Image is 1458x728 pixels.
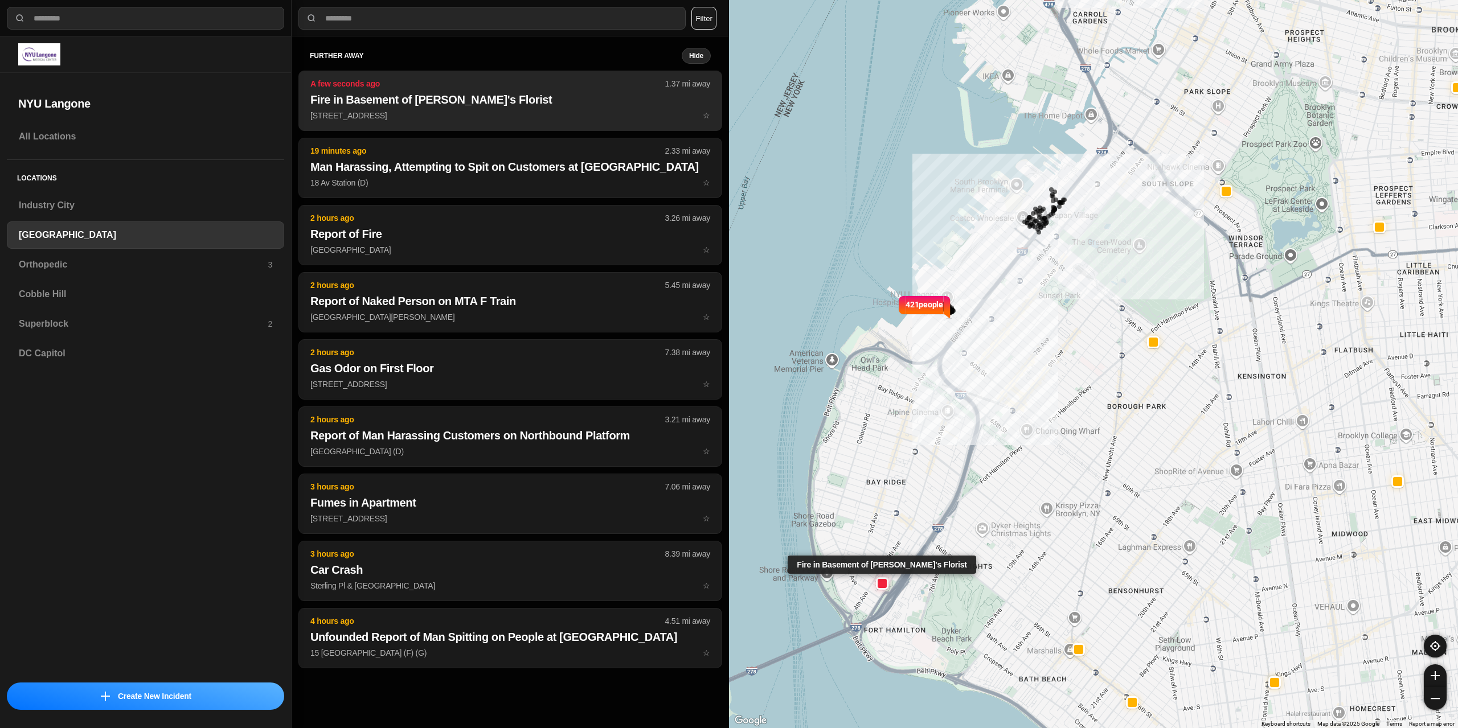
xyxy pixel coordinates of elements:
[298,406,722,467] button: 2 hours ago3.21 mi awayReport of Man Harassing Customers on Northbound Platform[GEOGRAPHIC_DATA] ...
[310,360,710,376] h2: Gas Odor on First Floor
[689,51,703,60] small: Hide
[310,110,710,121] p: [STREET_ADDRESS]
[298,110,722,120] a: A few seconds ago1.37 mi awayFire in Basement of [PERSON_NAME]'s Florist[STREET_ADDRESS]star
[665,212,710,224] p: 3.26 mi away
[906,298,943,323] p: 421 people
[703,581,710,590] span: star
[310,548,665,560] p: 3 hours ago
[19,130,272,143] h3: All Locations
[1430,641,1440,651] img: recenter
[118,690,191,702] p: Create New Incident
[310,495,710,511] h2: Fumes in Apartment
[665,548,710,560] p: 8.39 mi away
[1409,721,1455,727] a: Report a map error
[298,648,722,657] a: 4 hours ago4.51 mi awayUnfounded Report of Man Spitting on People at [GEOGRAPHIC_DATA]15 [GEOGRAP...
[310,51,682,60] h5: further away
[310,78,665,89] p: A few seconds ago
[310,513,710,524] p: [STREET_ADDRESS]
[18,96,273,112] h2: NYU Langone
[703,111,710,120] span: star
[298,541,722,601] button: 3 hours ago8.39 mi awayCar CrashSterling Pl & [GEOGRAPHIC_DATA]star
[14,13,26,24] img: search
[943,294,952,319] img: notch
[298,272,722,332] button: 2 hours ago5.45 mi awayReport of Naked Person on MTA F Train[GEOGRAPHIC_DATA][PERSON_NAME]star
[306,13,317,24] img: search
[703,648,710,657] span: star
[19,258,268,272] h3: Orthopedic
[310,481,665,492] p: 3 hours ago
[310,212,665,224] p: 2 hours ago
[7,221,284,249] a: [GEOGRAPHIC_DATA]
[665,145,710,157] p: 2.33 mi away
[703,178,710,187] span: star
[310,446,710,457] p: [GEOGRAPHIC_DATA] (D)
[665,481,710,492] p: 7.06 mi away
[268,259,272,270] p: 3
[1386,721,1402,727] a: Terms (opens in new tab)
[310,414,665,425] p: 2 hours ago
[310,347,665,358] p: 2 hours ago
[298,513,722,523] a: 3 hours ago7.06 mi awayFumes in Apartment[STREET_ADDRESS]star
[1431,671,1440,680] img: zoom-in
[298,205,722,265] button: 2 hours ago3.26 mi awayReport of Fire[GEOGRAPHIC_DATA]star
[665,279,710,291] p: 5.45 mi away
[7,192,284,219] a: Industry City
[7,160,284,192] h5: Locations
[298,339,722,400] button: 2 hours ago7.38 mi awayGas Odor on First Floor[STREET_ADDRESS]star
[310,177,710,188] p: 18 Av Station (D)
[310,92,710,108] h2: Fire in Basement of [PERSON_NAME]'s Florist
[665,78,710,89] p: 1.37 mi away
[1424,635,1447,657] button: recenter
[310,279,665,291] p: 2 hours ago
[1262,720,1310,728] button: Keyboard shortcuts
[18,43,60,65] img: logo
[7,310,284,338] a: Superblock2
[703,312,710,322] span: star
[703,514,710,523] span: star
[298,138,722,198] button: 19 minutes ago2.33 mi awayMan Harassing, Attempting to Spit on Customers at [GEOGRAPHIC_DATA]18 A...
[665,615,710,627] p: 4.51 mi away
[1424,687,1447,710] button: zoom-out
[897,294,906,319] img: notch
[310,629,710,645] h2: Unfounded Report of Man Spitting on People at [GEOGRAPHIC_DATA]
[298,608,722,668] button: 4 hours ago4.51 mi awayUnfounded Report of Man Spitting on People at [GEOGRAPHIC_DATA]15 [GEOGRAP...
[298,581,722,590] a: 3 hours ago8.39 mi awayCar CrashSterling Pl & [GEOGRAPHIC_DATA]star
[1431,694,1440,703] img: zoom-out
[19,228,272,242] h3: [GEOGRAPHIC_DATA]
[7,340,284,367] a: DC Capitol
[7,682,284,710] button: iconCreate New Incident
[298,312,722,322] a: 2 hours ago5.45 mi awayReport of Naked Person on MTA F Train[GEOGRAPHIC_DATA][PERSON_NAME]star
[682,48,711,64] button: Hide
[691,7,716,30] button: Filter
[665,347,710,358] p: 7.38 mi away
[1317,721,1379,727] span: Map data ©2025 Google
[310,226,710,242] h2: Report of Fire
[876,577,888,590] button: Fire in Basement of [PERSON_NAME]'s Florist
[310,145,665,157] p: 19 minutes ago
[788,556,976,574] div: Fire in Basement of [PERSON_NAME]'s Florist
[310,293,710,309] h2: Report of Naked Person on MTA F Train
[19,317,268,331] h3: Superblock
[703,447,710,456] span: star
[7,281,284,308] a: Cobble Hill
[310,647,710,659] p: 15 [GEOGRAPHIC_DATA] (F) (G)
[310,379,710,390] p: [STREET_ADDRESS]
[732,713,769,728] a: Open this area in Google Maps (opens a new window)
[703,245,710,254] span: star
[7,123,284,150] a: All Locations
[298,474,722,534] button: 3 hours ago7.06 mi awayFumes in Apartment[STREET_ADDRESS]star
[310,311,710,323] p: [GEOGRAPHIC_DATA][PERSON_NAME]
[7,251,284,278] a: Orthopedic3
[1424,664,1447,687] button: zoom-in
[310,562,710,578] h2: Car Crash
[101,692,110,701] img: icon
[310,159,710,175] h2: Man Harassing, Attempting to Spit on Customers at [GEOGRAPHIC_DATA]
[665,414,710,425] p: 3.21 mi away
[298,379,722,389] a: 2 hours ago7.38 mi awayGas Odor on First Floor[STREET_ADDRESS]star
[310,615,665,627] p: 4 hours ago
[310,427,710,443] h2: Report of Man Harassing Customers on Northbound Platform
[310,244,710,256] p: [GEOGRAPHIC_DATA]
[268,318,272,330] p: 2
[703,380,710,389] span: star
